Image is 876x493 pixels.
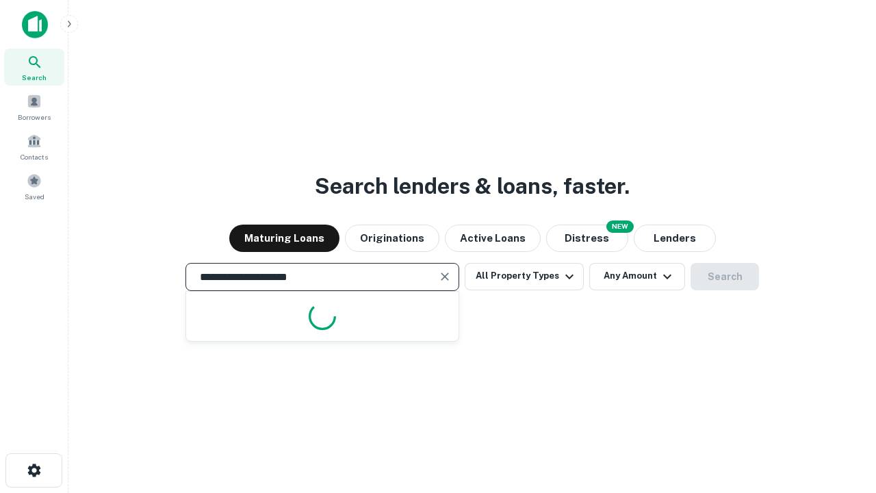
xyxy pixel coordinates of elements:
div: NEW [606,220,634,233]
span: Borrowers [18,112,51,123]
button: Active Loans [445,225,541,252]
img: capitalize-icon.png [22,11,48,38]
button: Search distressed loans with lien and other non-mortgage details. [546,225,628,252]
span: Contacts [21,151,48,162]
a: Borrowers [4,88,64,125]
button: Maturing Loans [229,225,339,252]
button: All Property Types [465,263,584,290]
a: Search [4,49,64,86]
h3: Search lenders & loans, faster. [315,170,630,203]
a: Contacts [4,128,64,165]
span: Search [22,72,47,83]
button: Any Amount [589,263,685,290]
button: Originations [345,225,439,252]
iframe: Chat Widget [808,383,876,449]
button: Lenders [634,225,716,252]
span: Saved [25,191,44,202]
a: Saved [4,168,64,205]
button: Clear [435,267,454,286]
